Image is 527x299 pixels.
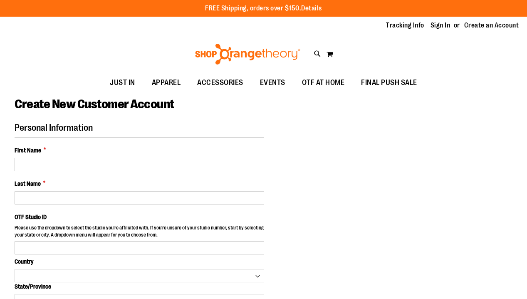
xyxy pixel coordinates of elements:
[260,73,285,92] span: EVENTS
[252,73,294,92] a: EVENTS
[15,283,51,290] span: State/Province
[101,73,144,92] a: JUST IN
[189,73,252,92] a: ACCESSORIES
[152,73,181,92] span: APPAREL
[15,214,47,220] span: OTF Studio ID
[144,73,189,92] a: APPAREL
[194,44,302,65] img: Shop Orangetheory
[15,224,264,241] p: Please use the dropdown to select the studio you're affiliated with. If you're unsure of your stu...
[110,73,135,92] span: JUST IN
[15,258,33,265] span: Country
[15,122,93,133] span: Personal Information
[15,146,41,154] span: First Name
[353,73,426,92] a: FINAL PUSH SALE
[361,73,417,92] span: FINAL PUSH SALE
[302,73,345,92] span: OTF AT HOME
[464,21,519,30] a: Create an Account
[294,73,353,92] a: OTF AT HOME
[15,179,41,188] span: Last Name
[301,5,322,12] a: Details
[205,4,322,13] p: FREE Shipping, orders over $150.
[197,73,243,92] span: ACCESSORIES
[386,21,424,30] a: Tracking Info
[431,21,450,30] a: Sign In
[15,97,174,111] span: Create New Customer Account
